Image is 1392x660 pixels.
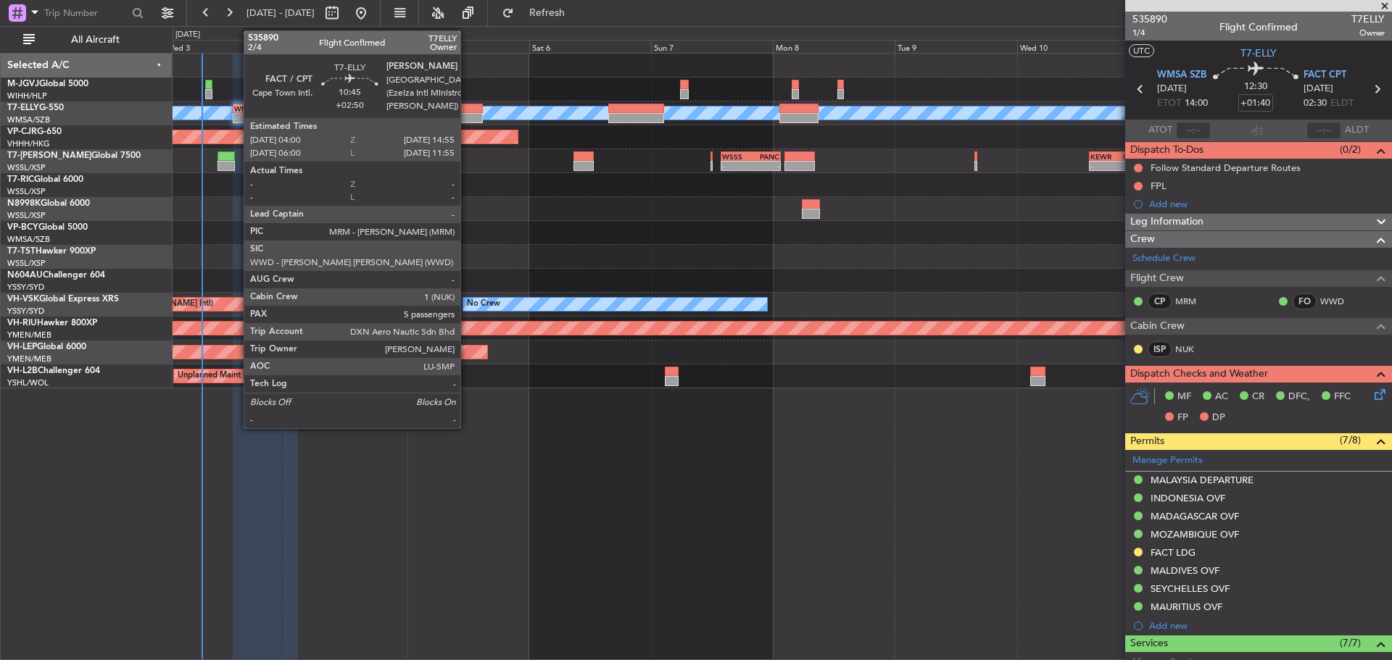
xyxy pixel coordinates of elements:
span: MF [1177,390,1191,404]
span: Owner [1351,27,1385,39]
div: FO [1293,293,1317,309]
a: T7-ELLYG-550 [7,104,64,112]
div: CP [1148,293,1172,309]
span: Flight Crew [1130,270,1184,287]
a: NUK [1175,343,1208,356]
div: - [265,114,297,122]
span: All Aircraft [38,35,153,45]
span: WMSA SZB [1157,68,1206,83]
span: M-JGVJ [7,80,39,88]
input: --:-- [1176,122,1211,139]
input: Trip Number [44,2,128,24]
div: - [1090,162,1119,170]
div: Flight Confirmed [1219,20,1298,35]
a: WSSL/XSP [7,210,46,221]
div: WMSA [234,104,265,113]
div: MALAYSIA DEPARTURE [1151,474,1254,486]
span: T7ELLY [1351,12,1385,27]
div: - [1119,162,1148,170]
a: VP-BCYGlobal 5000 [7,223,88,232]
div: SEYCHELLES OVF [1151,582,1230,595]
a: WMSA/SZB [7,114,50,125]
a: T7-RICGlobal 6000 [7,175,83,184]
span: ETOT [1157,96,1181,111]
span: VH-L2B [7,367,38,375]
a: WIHH/HLP [7,91,47,101]
span: 1/4 [1132,27,1167,39]
div: Sun 7 [651,40,773,53]
div: WSSS [722,152,751,161]
div: FACT LDG [1151,546,1196,559]
div: INDONESIA OVF [1151,492,1225,504]
div: Add new [1149,198,1385,210]
a: T7-[PERSON_NAME]Global 7500 [7,151,141,160]
div: FACT [265,104,297,113]
div: OMDW [1119,152,1148,161]
span: VH-VSK [7,295,39,304]
a: VH-VSKGlobal Express XRS [7,295,119,304]
span: T7-RIC [7,175,34,184]
div: Unplanned Maint [GEOGRAPHIC_DATA] ([GEOGRAPHIC_DATA]) [178,365,416,387]
span: FFC [1334,390,1351,404]
span: [DATE] [1157,82,1187,96]
div: KEWR [1090,152,1119,161]
span: Crew [1130,231,1155,248]
span: 14:00 [1185,96,1208,111]
div: - [722,162,751,170]
span: (7/8) [1340,433,1361,448]
a: WMSA/SZB [7,234,50,245]
a: WSSL/XSP [7,258,46,269]
a: YMEN/MEB [7,354,51,364]
a: Schedule Crew [1132,251,1196,266]
a: YSSY/SYD [7,282,44,293]
a: N8998KGlobal 6000 [7,199,90,208]
span: DP [1212,411,1225,425]
span: VH-RIU [7,319,37,327]
span: Refresh [517,8,578,18]
span: FACT CPT [1304,68,1346,83]
span: DFC, [1288,390,1310,404]
div: MAURITIUS OVF [1151,601,1222,613]
span: Dispatch Checks and Weather [1130,366,1268,383]
a: M-JGVJGlobal 5000 [7,80,88,88]
div: [DATE] [175,29,200,41]
div: Sat 6 [529,40,651,53]
div: - [751,162,780,170]
span: [DATE] [1304,82,1333,96]
span: [DATE] - [DATE] [246,7,315,20]
a: YSHL/WOL [7,377,49,388]
span: 02:30 [1304,96,1327,111]
a: T7-TSTHawker 900XP [7,247,96,256]
span: FP [1177,411,1188,425]
div: No Crew [467,293,500,315]
span: (0/2) [1340,142,1361,157]
button: UTC [1129,44,1154,57]
a: WWD [1320,295,1353,308]
span: Services [1130,635,1168,652]
span: (7/7) [1340,635,1361,651]
div: ISP [1148,341,1172,357]
span: T7-[PERSON_NAME] [7,151,91,160]
span: ELDT [1330,96,1354,111]
span: Permits [1130,433,1164,450]
div: Follow Standard Departure Routes [1151,162,1301,174]
span: AC [1215,390,1228,404]
a: VH-L2BChallenger 604 [7,367,100,375]
span: VH-LEP [7,343,37,351]
div: Tue 9 [895,40,1016,53]
span: CR [1252,390,1264,404]
div: Add new [1149,619,1385,632]
span: 535890 [1132,12,1167,27]
div: MADAGASCAR OVF [1151,510,1239,522]
a: YSSY/SYD [7,306,44,317]
span: VP-CJR [7,128,37,136]
div: MALDIVES OVF [1151,564,1219,577]
span: Dispatch To-Dos [1130,142,1203,159]
a: WSSL/XSP [7,186,46,197]
button: Refresh [495,1,582,25]
span: T7-TST [7,247,36,256]
a: N604AUChallenger 604 [7,271,105,280]
span: VP-BCY [7,223,38,232]
a: WSSL/XSP [7,162,46,173]
button: All Aircraft [16,28,157,51]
